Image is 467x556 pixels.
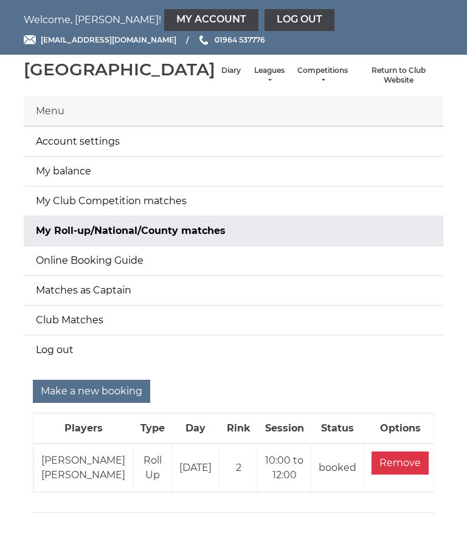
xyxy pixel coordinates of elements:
td: 2 [220,444,258,492]
th: Rink [220,413,258,444]
a: My Roll-up/National/County matches [24,216,443,245]
span: [EMAIL_ADDRESS][DOMAIN_NAME] [41,35,176,44]
a: My balance [24,157,443,186]
a: Club Matches [24,306,443,335]
td: [PERSON_NAME] [PERSON_NAME] [34,444,133,492]
th: Status [311,413,364,444]
img: Email [24,35,36,44]
a: Return to Club Website [360,66,437,86]
th: Options [364,413,437,444]
input: Remove [372,451,429,475]
th: Session [258,413,311,444]
a: Email [EMAIL_ADDRESS][DOMAIN_NAME] [24,34,176,46]
input: Make a new booking [33,380,150,403]
a: Leagues [253,66,285,86]
td: Roll Up [133,444,172,492]
a: My Club Competition matches [24,187,443,216]
nav: Welcome, [PERSON_NAME]! [24,9,443,31]
a: Matches as Captain [24,276,443,305]
span: 01964 537776 [215,35,265,44]
th: Type [133,413,172,444]
div: Menu [24,97,443,126]
a: Online Booking Guide [24,246,443,275]
img: Phone us [199,35,208,45]
th: Day [172,413,220,444]
a: Phone us 01964 537776 [198,34,265,46]
a: Diary [221,66,241,76]
td: 10:00 to 12:00 [258,444,311,492]
a: My Account [164,9,258,31]
a: Competitions [297,66,348,86]
a: Log out [265,9,334,31]
a: Account settings [24,127,443,156]
a: Log out [24,335,443,365]
td: booked [311,444,364,492]
td: [DATE] [172,444,220,492]
th: Players [34,413,133,444]
div: [GEOGRAPHIC_DATA] [24,60,215,79]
